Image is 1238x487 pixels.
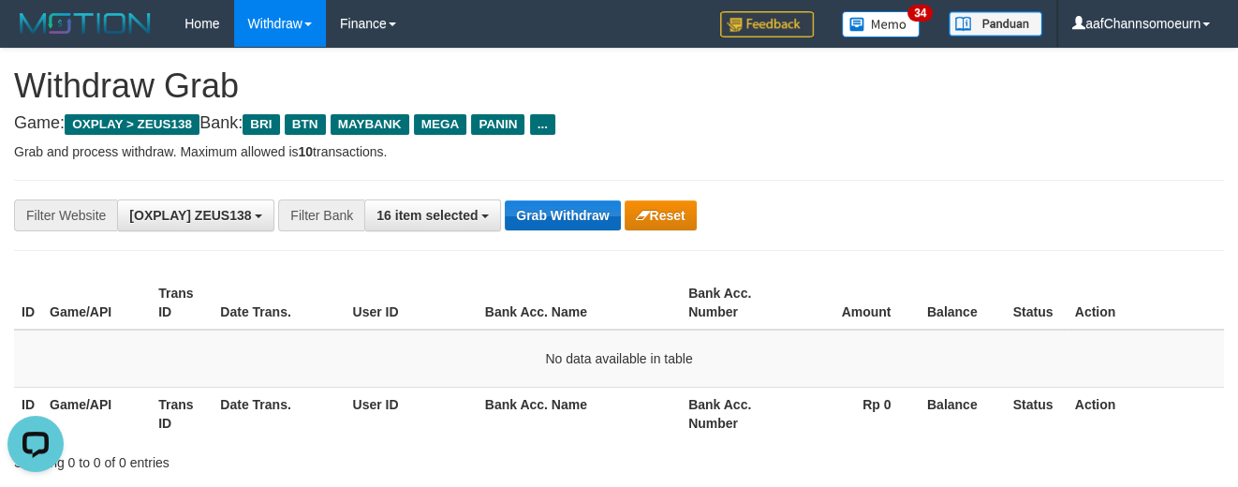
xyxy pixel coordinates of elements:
p: Grab and process withdraw. Maximum allowed is transactions. [14,142,1224,161]
th: Balance [919,276,1005,330]
button: Reset [625,200,697,230]
span: [OXPLAY] ZEUS138 [129,208,251,223]
th: Rp 0 [789,387,919,440]
span: MEGA [414,114,467,135]
button: [OXPLAY] ZEUS138 [117,199,274,231]
th: Action [1068,387,1224,440]
th: Amount [789,276,919,330]
th: Trans ID [151,276,213,330]
td: No data available in table [14,330,1224,388]
button: 16 item selected [364,199,501,231]
img: panduan.png [949,11,1042,37]
th: Status [1006,387,1068,440]
img: Feedback.jpg [720,11,814,37]
div: Showing 0 to 0 of 0 entries [14,446,502,472]
th: Bank Acc. Name [478,276,681,330]
th: Action [1068,276,1224,330]
div: Filter Bank [278,199,364,231]
img: MOTION_logo.png [14,9,156,37]
th: Bank Acc. Name [478,387,681,440]
span: BTN [285,114,326,135]
th: User ID [346,276,478,330]
th: Bank Acc. Number [681,387,789,440]
th: Trans ID [151,387,213,440]
span: 16 item selected [376,208,478,223]
h1: Withdraw Grab [14,67,1224,105]
button: Grab Withdraw [505,200,620,230]
th: Balance [919,387,1005,440]
span: BRI [243,114,279,135]
span: 34 [907,5,933,22]
h4: Game: Bank: [14,114,1224,133]
th: Game/API [42,387,151,440]
th: Status [1006,276,1068,330]
th: Date Trans. [213,276,345,330]
span: PANIN [471,114,524,135]
div: Filter Website [14,199,117,231]
th: Date Trans. [213,387,345,440]
strong: 10 [298,144,313,159]
th: User ID [346,387,478,440]
th: Bank Acc. Number [681,276,789,330]
span: ... [530,114,555,135]
img: Button%20Memo.svg [842,11,921,37]
span: MAYBANK [331,114,409,135]
th: ID [14,276,42,330]
th: ID [14,387,42,440]
th: Game/API [42,276,151,330]
button: Open LiveChat chat widget [7,7,64,64]
span: OXPLAY > ZEUS138 [65,114,199,135]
